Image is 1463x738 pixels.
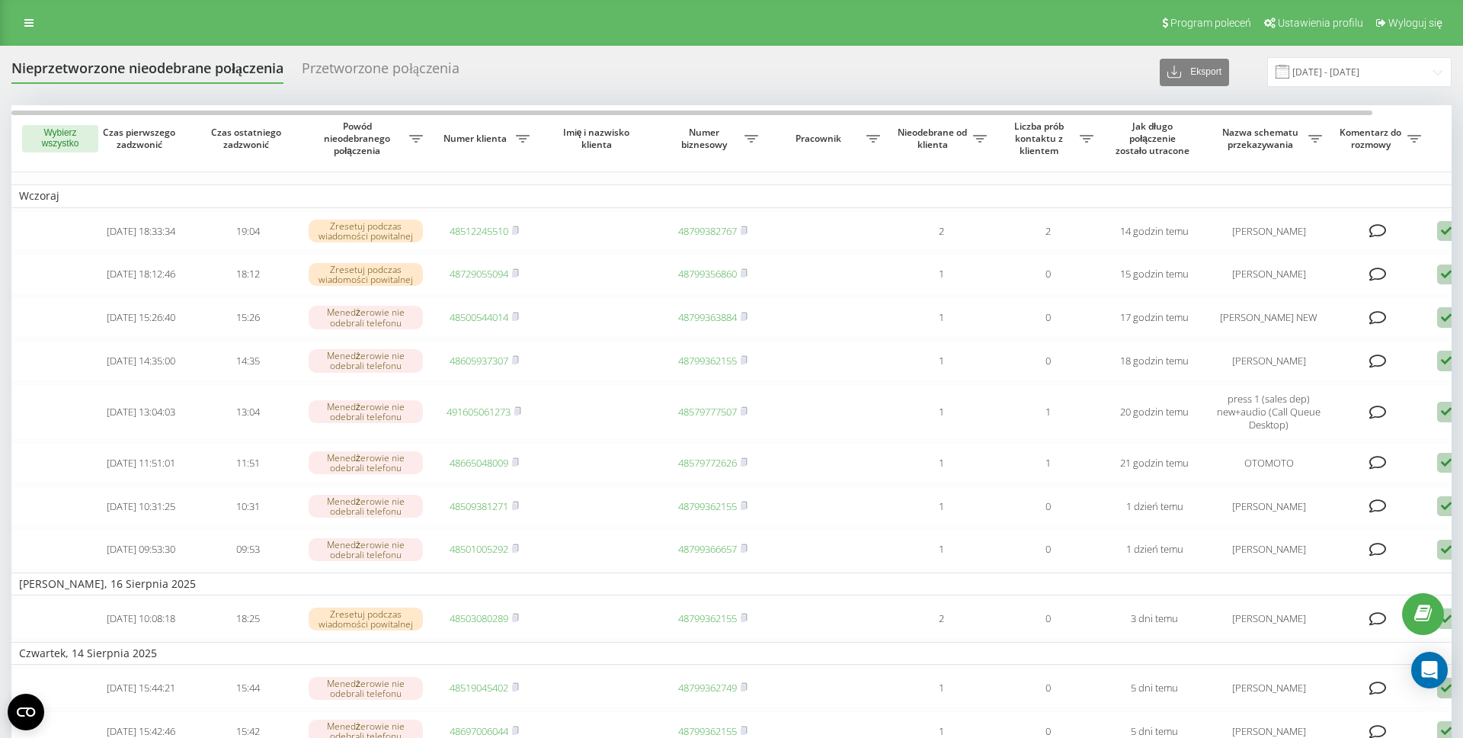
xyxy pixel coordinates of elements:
[309,349,423,372] div: Menedżerowie nie odebrali telefonu
[888,384,994,440] td: 1
[888,668,994,708] td: 1
[678,354,737,367] a: 48799362155
[88,486,194,527] td: [DATE] 10:31:25
[888,529,994,570] td: 1
[1160,59,1229,86] button: Eksport
[302,60,459,84] div: Przetworzone połączenia
[450,354,508,367] a: 48605937307
[1170,17,1251,29] span: Program poleceń
[994,529,1101,570] td: 0
[1101,384,1208,440] td: 20 godzin temu
[88,211,194,252] td: [DATE] 18:33:34
[1101,668,1208,708] td: 5 dni temu
[1208,384,1330,440] td: press 1 (sales dep) new+audio (Call Queue Desktop)
[1215,127,1308,150] span: Nazwa schematu przekazywania
[1208,297,1330,338] td: [PERSON_NAME] NEW
[994,486,1101,527] td: 0
[11,60,283,84] div: Nieprzetworzone nieodebrane połączenia
[550,127,646,150] span: Imię i nazwisko klienta
[678,681,737,695] a: 48799362749
[194,211,301,252] td: 19:04
[1208,486,1330,527] td: [PERSON_NAME]
[1101,443,1208,483] td: 21 godzin temu
[194,486,301,527] td: 10:31
[309,220,423,242] div: Zresetuj podczas wiadomości powitalnej
[1208,443,1330,483] td: OTOMOTO
[88,254,194,294] td: [DATE] 18:12:46
[994,668,1101,708] td: 0
[1388,17,1442,29] span: Wyloguj się
[1101,254,1208,294] td: 15 godzin temu
[450,611,508,625] a: 48503080289
[309,263,423,286] div: Zresetuj podczas wiadomości powitalnej
[1101,598,1208,639] td: 3 dni temu
[888,486,994,527] td: 1
[450,542,508,556] a: 48501005292
[194,668,301,708] td: 15:44
[447,405,511,419] a: 491605061273
[678,542,737,556] a: 48799366657
[194,443,301,483] td: 11:51
[1278,17,1363,29] span: Ustawienia profilu
[309,451,423,474] div: Menedżerowie nie odebrali telefonu
[194,529,301,570] td: 09:53
[678,224,737,238] a: 48799382767
[309,495,423,518] div: Menedżerowie nie odebrali telefonu
[450,724,508,738] a: 48697006044
[1101,297,1208,338] td: 17 godzin temu
[309,400,423,423] div: Menedżerowie nie odebrali telefonu
[678,310,737,324] a: 48799363884
[994,443,1101,483] td: 1
[309,677,423,700] div: Menedżerowie nie odebrali telefonu
[100,127,182,150] span: Czas pierwszego zadzwonić
[1208,668,1330,708] td: [PERSON_NAME]
[88,668,194,708] td: [DATE] 15:44:21
[678,267,737,281] a: 48799356860
[438,133,516,145] span: Numer klienta
[450,499,508,513] a: 48509381271
[895,127,973,150] span: Nieodebrane od klienta
[22,125,98,152] button: Wybierz wszystko
[1337,127,1407,150] span: Komentarz do rozmowy
[678,611,737,625] a: 48799362155
[309,608,423,631] div: Zresetuj podczas wiadomości powitalnej
[450,310,508,324] a: 48500544014
[888,211,994,252] td: 2
[194,598,301,639] td: 18:25
[194,297,301,338] td: 15:26
[206,127,289,150] span: Czas ostatniego zadzwonić
[773,133,866,145] span: Pracownik
[1208,598,1330,639] td: [PERSON_NAME]
[994,297,1101,338] td: 0
[450,681,508,695] a: 48519045402
[450,267,508,281] a: 48729055094
[1101,486,1208,527] td: 1 dzień temu
[888,254,994,294] td: 1
[1101,529,1208,570] td: 1 dzień temu
[994,598,1101,639] td: 0
[88,443,194,483] td: [DATE] 11:51:01
[88,341,194,381] td: [DATE] 14:35:00
[678,456,737,470] a: 48579772626
[8,694,44,730] button: Open CMP widget
[194,341,301,381] td: 14:35
[888,297,994,338] td: 1
[88,297,194,338] td: [DATE] 15:26:40
[309,120,409,156] span: Powód nieodebranego połączenia
[678,724,737,738] a: 48799362155
[1411,652,1448,688] div: Open Intercom Messenger
[1208,254,1330,294] td: [PERSON_NAME]
[194,254,301,294] td: 18:12
[194,384,301,440] td: 13:04
[1208,341,1330,381] td: [PERSON_NAME]
[1002,120,1080,156] span: Liczba prób kontaktu z klientem
[888,341,994,381] td: 1
[1113,120,1196,156] span: Jak długo połączenie zostało utracone
[309,306,423,329] div: Menedżerowie nie odebrali telefonu
[450,224,508,238] a: 48512245510
[994,254,1101,294] td: 0
[1101,211,1208,252] td: 14 godzin temu
[678,499,737,513] a: 48799362155
[888,443,994,483] td: 1
[88,384,194,440] td: [DATE] 13:04:03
